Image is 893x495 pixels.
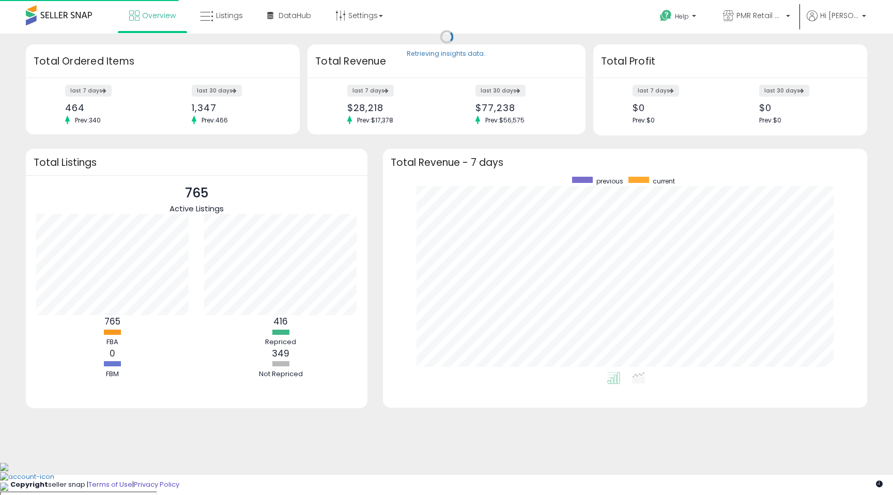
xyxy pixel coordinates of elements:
label: last 7 days [65,85,112,97]
label: last 30 days [475,85,526,97]
div: Repriced [250,337,312,347]
span: Prev: $0 [759,116,781,125]
span: Prev: $0 [633,116,655,125]
div: Retrieving insights data.. [407,50,487,59]
b: 349 [272,347,289,360]
span: DataHub [279,10,311,21]
label: last 30 days [192,85,242,97]
span: Prev: $17,378 [352,116,398,125]
h3: Total Listings [34,159,360,166]
span: Prev: 466 [196,116,233,125]
div: $0 [633,102,722,113]
div: $77,238 [475,102,567,113]
div: $28,218 [347,102,439,113]
span: Help [675,12,689,21]
label: last 7 days [633,85,679,97]
p: 765 [170,183,224,203]
b: 416 [273,315,288,328]
label: last 30 days [759,85,809,97]
b: 0 [110,347,115,360]
div: 1,347 [192,102,282,113]
h3: Total Revenue - 7 days [391,159,859,166]
span: Hi [PERSON_NAME] [820,10,859,21]
h3: Total Profit [601,54,859,69]
div: FBA [82,337,144,347]
div: Not Repriced [250,369,312,379]
a: Help [652,2,706,34]
span: Listings [216,10,243,21]
span: previous [596,177,623,185]
b: 765 [104,315,120,328]
div: FBM [82,369,144,379]
span: Prev: $56,575 [480,116,530,125]
span: Active Listings [170,203,224,214]
span: Prev: 340 [70,116,106,125]
a: Hi [PERSON_NAME] [807,10,866,34]
div: $0 [759,102,849,113]
span: PMR Retail USA LLC [736,10,783,21]
h3: Total Ordered Items [34,54,292,69]
div: 464 [65,102,155,113]
h3: Total Revenue [315,54,578,69]
span: current [653,177,675,185]
label: last 7 days [347,85,394,97]
span: Overview [142,10,176,21]
i: Get Help [659,9,672,22]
